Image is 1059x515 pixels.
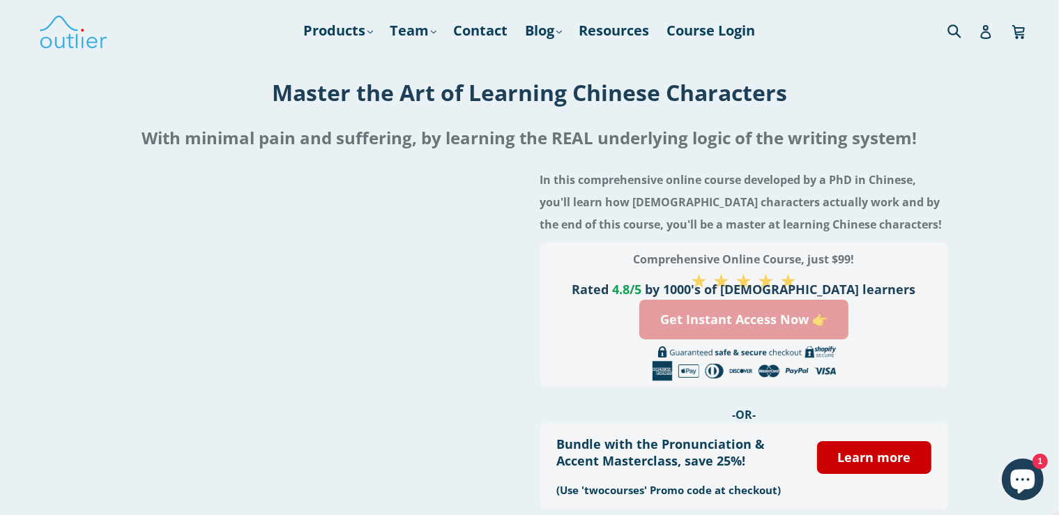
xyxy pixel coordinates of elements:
[817,441,931,474] a: Learn more
[556,483,796,497] h3: (Use 'twocourses' Promo code at checkout)
[613,281,642,298] span: 4.8/5
[639,300,848,339] a: Get Instant Access Now 👉
[519,18,569,43] a: Blog
[447,18,515,43] a: Contact
[556,248,931,270] h3: Comprehensive Online Course, just $99!
[112,162,519,391] iframe: Embedded Youtube Video
[732,407,756,422] span: -OR-
[383,18,443,43] a: Team
[572,281,609,298] span: Rated
[38,10,108,51] img: Outlier Linguistics
[646,281,916,298] span: by 1000's of [DEMOGRAPHIC_DATA] learners
[998,459,1048,504] inbox-online-store-chat: Shopify online store chat
[540,169,948,236] h4: In this comprehensive online course developed by a PhD in Chinese, you'll learn how [DEMOGRAPHIC_...
[572,18,657,43] a: Resources
[691,267,798,293] span: ★ ★ ★ ★ ★
[944,16,982,45] input: Search
[660,18,763,43] a: Course Login
[556,436,796,469] h3: Bundle with the Pronunciation & Accent Masterclass, save 25%!
[297,18,380,43] a: Products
